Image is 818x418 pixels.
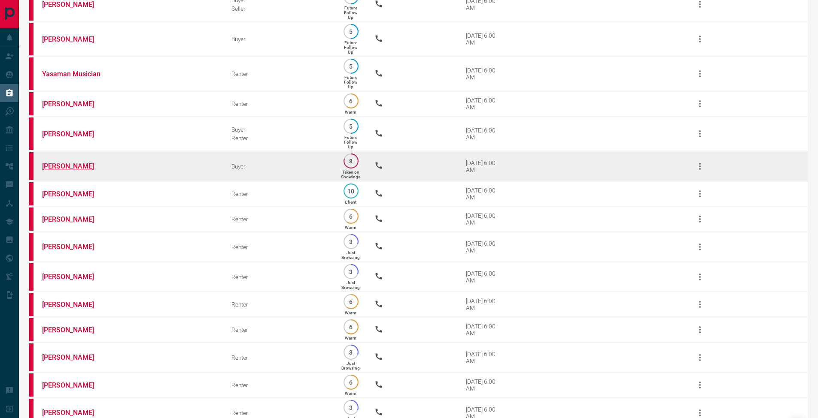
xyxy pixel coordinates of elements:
[341,170,360,179] p: Taken on Showings
[231,70,327,77] div: Renter
[29,373,33,397] div: property.ca
[231,5,327,12] div: Seller
[345,391,356,396] p: Warm
[42,162,106,170] a: [PERSON_NAME]
[29,117,33,150] div: property.ca
[348,213,354,220] p: 6
[231,409,327,416] div: Renter
[231,382,327,388] div: Renter
[344,6,357,20] p: Future Follow Up
[29,182,33,205] div: property.ca
[29,207,33,231] div: property.ca
[42,35,106,43] a: [PERSON_NAME]
[231,301,327,308] div: Renter
[231,354,327,361] div: Renter
[231,36,327,42] div: Buyer
[29,343,33,371] div: property.ca
[42,409,106,417] a: [PERSON_NAME]
[42,130,106,138] a: [PERSON_NAME]
[42,243,106,251] a: [PERSON_NAME]
[466,32,502,46] div: [DATE] 6:00 AM
[29,263,33,291] div: property.ca
[348,268,354,275] p: 3
[348,28,354,35] p: 5
[341,361,360,370] p: Just Browsing
[466,270,502,284] div: [DATE] 6:00 AM
[345,310,356,315] p: Warm
[29,233,33,261] div: property.ca
[42,70,106,78] a: Yasaman Musician
[466,187,502,201] div: [DATE] 6:00 AM
[42,190,106,198] a: [PERSON_NAME]
[231,326,327,333] div: Renter
[348,98,354,104] p: 6
[42,215,106,223] a: [PERSON_NAME]
[42,301,106,309] a: [PERSON_NAME]
[42,381,106,389] a: [PERSON_NAME]
[29,293,33,316] div: property.ca
[344,75,357,89] p: Future Follow Up
[29,57,33,90] div: property.ca
[42,353,106,361] a: [PERSON_NAME]
[345,336,356,340] p: Warm
[231,135,327,141] div: Renter
[42,100,106,108] a: [PERSON_NAME]
[344,135,357,149] p: Future Follow Up
[348,238,354,245] p: 3
[348,63,354,69] p: 5
[29,318,33,341] div: property.ca
[231,163,327,170] div: Buyer
[341,280,360,290] p: Just Browsing
[231,126,327,133] div: Buyer
[345,110,356,114] p: Warm
[348,349,354,355] p: 3
[344,40,357,54] p: Future Follow Up
[348,324,354,330] p: 6
[29,23,33,55] div: property.ca
[348,298,354,305] p: 6
[466,298,502,311] div: [DATE] 6:00 AM
[29,92,33,115] div: property.ca
[348,188,354,194] p: 10
[466,323,502,337] div: [DATE] 6:00 AM
[348,404,354,411] p: 3
[466,212,502,226] div: [DATE] 6:00 AM
[466,351,502,364] div: [DATE] 6:00 AM
[231,244,327,250] div: Renter
[466,159,502,173] div: [DATE] 6:00 AM
[231,190,327,197] div: Renter
[348,379,354,385] p: 6
[466,127,502,141] div: [DATE] 6:00 AM
[231,216,327,223] div: Renter
[231,274,327,280] div: Renter
[345,200,356,204] p: Client
[348,158,354,164] p: 8
[231,100,327,107] div: Renter
[466,67,502,81] div: [DATE] 6:00 AM
[466,97,502,111] div: [DATE] 6:00 AM
[341,250,360,260] p: Just Browsing
[466,240,502,254] div: [DATE] 6:00 AM
[29,152,33,180] div: property.ca
[345,225,356,230] p: Warm
[348,123,354,129] p: 5
[42,0,106,9] a: [PERSON_NAME]
[42,326,106,334] a: [PERSON_NAME]
[466,378,502,392] div: [DATE] 6:00 AM
[42,273,106,281] a: [PERSON_NAME]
